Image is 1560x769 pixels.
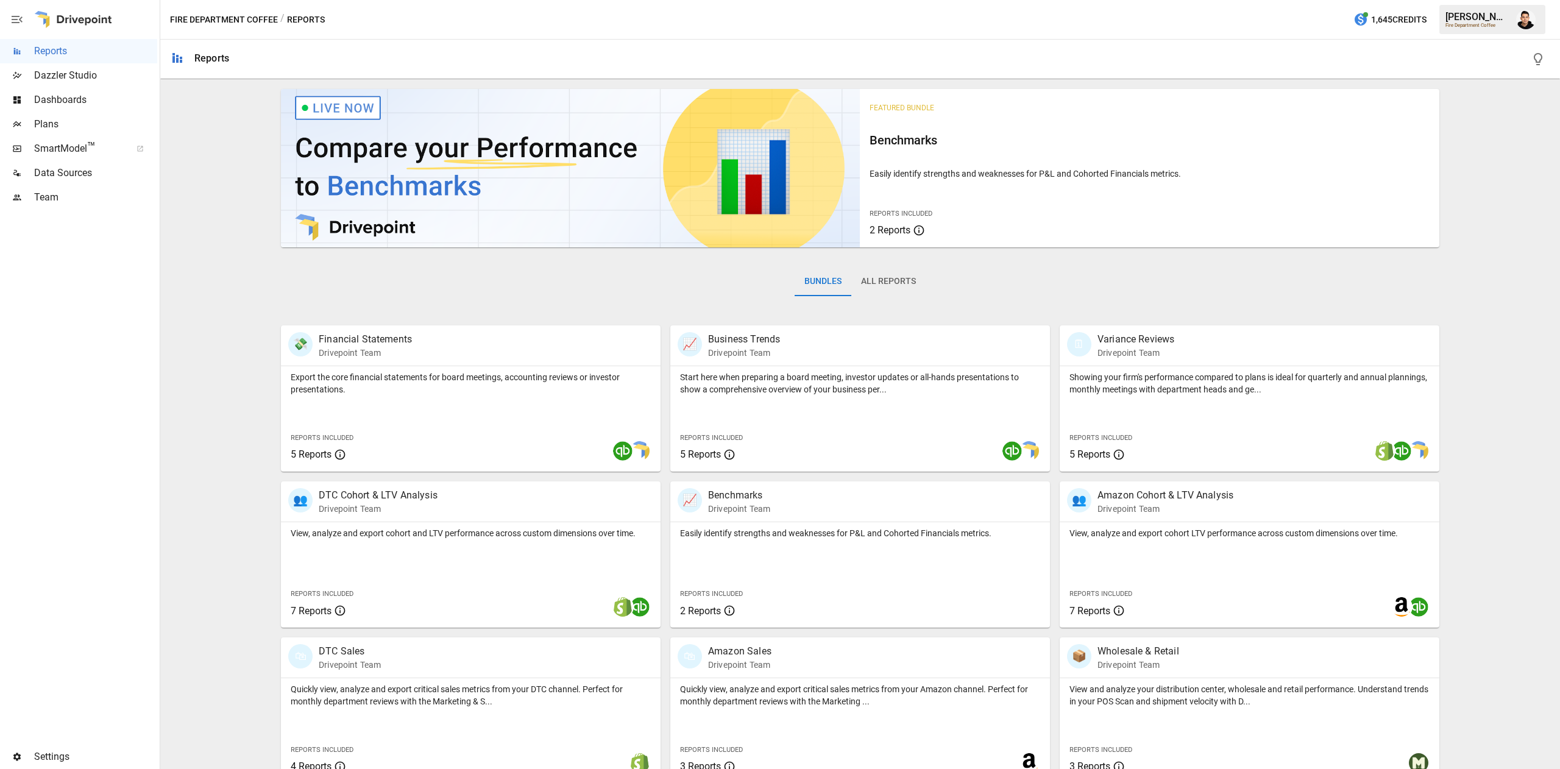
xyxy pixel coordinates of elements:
[1097,488,1233,503] p: Amazon Cohort & LTV Analysis
[1392,441,1411,461] img: quickbooks
[1002,441,1022,461] img: quickbooks
[1097,659,1179,671] p: Drivepoint Team
[680,605,721,617] span: 2 Reports
[680,590,743,598] span: Reports Included
[1019,441,1039,461] img: smart model
[708,659,771,671] p: Drivepoint Team
[1516,10,1536,29] img: Francisco Sanchez
[1445,23,1509,28] div: Fire Department Coffee
[708,332,780,347] p: Business Trends
[288,488,313,512] div: 👥
[1509,2,1543,37] button: Francisco Sanchez
[291,746,353,754] span: Reports Included
[1067,644,1091,668] div: 📦
[1067,488,1091,512] div: 👥
[87,140,96,155] span: ™
[1392,597,1411,617] img: amazon
[319,659,381,671] p: Drivepoint Team
[680,527,1040,539] p: Easily identify strengths and weaknesses for P&L and Cohorted Financials metrics.
[870,210,932,218] span: Reports Included
[34,44,157,58] span: Reports
[630,441,650,461] img: smart model
[1097,644,1179,659] p: Wholesale & Retail
[280,12,285,27] div: /
[1375,441,1394,461] img: shopify
[1409,441,1428,461] img: smart model
[870,130,1429,150] h6: Benchmarks
[291,527,651,539] p: View, analyze and export cohort and LTV performance across custom dimensions over time.
[319,488,438,503] p: DTC Cohort & LTV Analysis
[678,488,702,512] div: 📈
[680,448,721,460] span: 5 Reports
[194,52,229,64] div: Reports
[1409,597,1428,617] img: quickbooks
[870,104,934,112] span: Featured Bundle
[708,503,770,515] p: Drivepoint Team
[1069,448,1110,460] span: 5 Reports
[319,347,412,359] p: Drivepoint Team
[1067,332,1091,356] div: 🗓
[1445,11,1509,23] div: [PERSON_NAME]
[680,371,1040,395] p: Start here when preparing a board meeting, investor updates or all-hands presentations to show a ...
[319,332,412,347] p: Financial Statements
[1097,503,1233,515] p: Drivepoint Team
[1349,9,1431,31] button: 1,645Credits
[319,644,381,659] p: DTC Sales
[708,488,770,503] p: Benchmarks
[1069,434,1132,442] span: Reports Included
[34,190,157,205] span: Team
[708,347,780,359] p: Drivepoint Team
[680,434,743,442] span: Reports Included
[680,683,1040,707] p: Quickly view, analyze and export critical sales metrics from your Amazon channel. Perfect for mon...
[291,683,651,707] p: Quickly view, analyze and export critical sales metrics from your DTC channel. Perfect for monthl...
[1371,12,1427,27] span: 1,645 Credits
[680,746,743,754] span: Reports Included
[1097,332,1174,347] p: Variance Reviews
[870,224,910,236] span: 2 Reports
[1069,590,1132,598] span: Reports Included
[613,441,633,461] img: quickbooks
[291,434,353,442] span: Reports Included
[170,12,278,27] button: Fire Department Coffee
[678,644,702,668] div: 🛍
[851,267,926,296] button: All Reports
[1069,605,1110,617] span: 7 Reports
[281,89,860,247] img: video thumbnail
[34,750,157,764] span: Settings
[291,605,331,617] span: 7 Reports
[708,644,771,659] p: Amazon Sales
[1097,347,1174,359] p: Drivepoint Team
[1069,683,1430,707] p: View and analyze your distribution center, wholesale and retail performance. Understand trends in...
[870,168,1429,180] p: Easily identify strengths and weaknesses for P&L and Cohorted Financials metrics.
[291,448,331,460] span: 5 Reports
[1069,371,1430,395] p: Showing your firm's performance compared to plans is ideal for quarterly and annual plannings, mo...
[630,597,650,617] img: quickbooks
[34,68,157,83] span: Dazzler Studio
[34,117,157,132] span: Plans
[34,93,157,107] span: Dashboards
[291,371,651,395] p: Export the core financial statements for board meetings, accounting reviews or investor presentat...
[34,166,157,180] span: Data Sources
[291,590,353,598] span: Reports Included
[34,141,123,156] span: SmartModel
[678,332,702,356] div: 📈
[288,332,313,356] div: 💸
[1069,746,1132,754] span: Reports Included
[1069,527,1430,539] p: View, analyze and export cohort LTV performance across custom dimensions over time.
[795,267,851,296] button: Bundles
[613,597,633,617] img: shopify
[319,503,438,515] p: Drivepoint Team
[288,644,313,668] div: 🛍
